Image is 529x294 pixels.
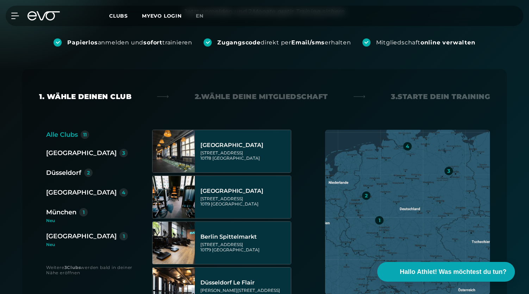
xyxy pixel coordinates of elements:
[67,265,81,270] strong: Clubs
[83,132,87,137] div: 11
[46,148,117,158] div: [GEOGRAPHIC_DATA]
[200,242,289,252] div: [STREET_ADDRESS] 10179 [GEOGRAPHIC_DATA]
[46,243,128,247] div: Neu
[64,265,67,270] strong: 3
[87,170,90,175] div: 2
[153,222,195,264] img: Berlin Spittelmarkt
[122,151,125,155] div: 3
[400,267,506,277] span: Hallo Athlet! Was möchtest du tun?
[365,193,368,198] div: 2
[200,196,289,207] div: [STREET_ADDRESS] 10119 [GEOGRAPHIC_DATA]
[447,169,450,173] div: 3
[83,210,85,215] div: 1
[200,142,289,149] div: [GEOGRAPHIC_DATA]
[143,39,162,46] strong: sofort
[200,188,289,195] div: [GEOGRAPHIC_DATA]
[67,39,192,47] div: anmelden und trainieren
[200,233,289,240] div: Berlin Spittelmarkt
[379,218,380,223] div: 1
[46,130,78,140] div: Alle Clubs
[376,39,475,47] div: Mitgliedschaft
[391,92,490,102] div: 3. Starte dein Training
[196,13,204,19] span: en
[406,144,409,149] div: 4
[200,279,289,286] div: Düsseldorf Le Flair
[122,190,125,195] div: 4
[153,130,195,172] img: Berlin Alexanderplatz
[109,13,128,19] span: Clubs
[109,12,142,19] a: Clubs
[217,39,351,47] div: direkt per erhalten
[46,168,81,178] div: Düsseldorf
[196,12,212,20] a: en
[46,207,76,217] div: München
[200,150,289,161] div: [STREET_ADDRESS] 10178 [GEOGRAPHIC_DATA]
[46,231,117,241] div: [GEOGRAPHIC_DATA]
[46,188,117,197] div: [GEOGRAPHIC_DATA]
[39,92,131,102] div: 1. Wähle deinen Club
[153,176,195,218] img: Berlin Rosenthaler Platz
[46,265,138,275] div: Weitere werden bald in deiner Nähe eröffnen
[421,39,475,46] strong: online verwalten
[291,39,325,46] strong: Email/sms
[67,39,98,46] strong: Papierlos
[195,92,328,102] div: 2. Wähle deine Mitgliedschaft
[142,13,182,19] a: MYEVO LOGIN
[377,262,515,282] button: Hallo Athlet! Was möchtest du tun?
[123,234,125,239] div: 1
[46,219,133,223] div: Neu
[217,39,261,46] strong: Zugangscode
